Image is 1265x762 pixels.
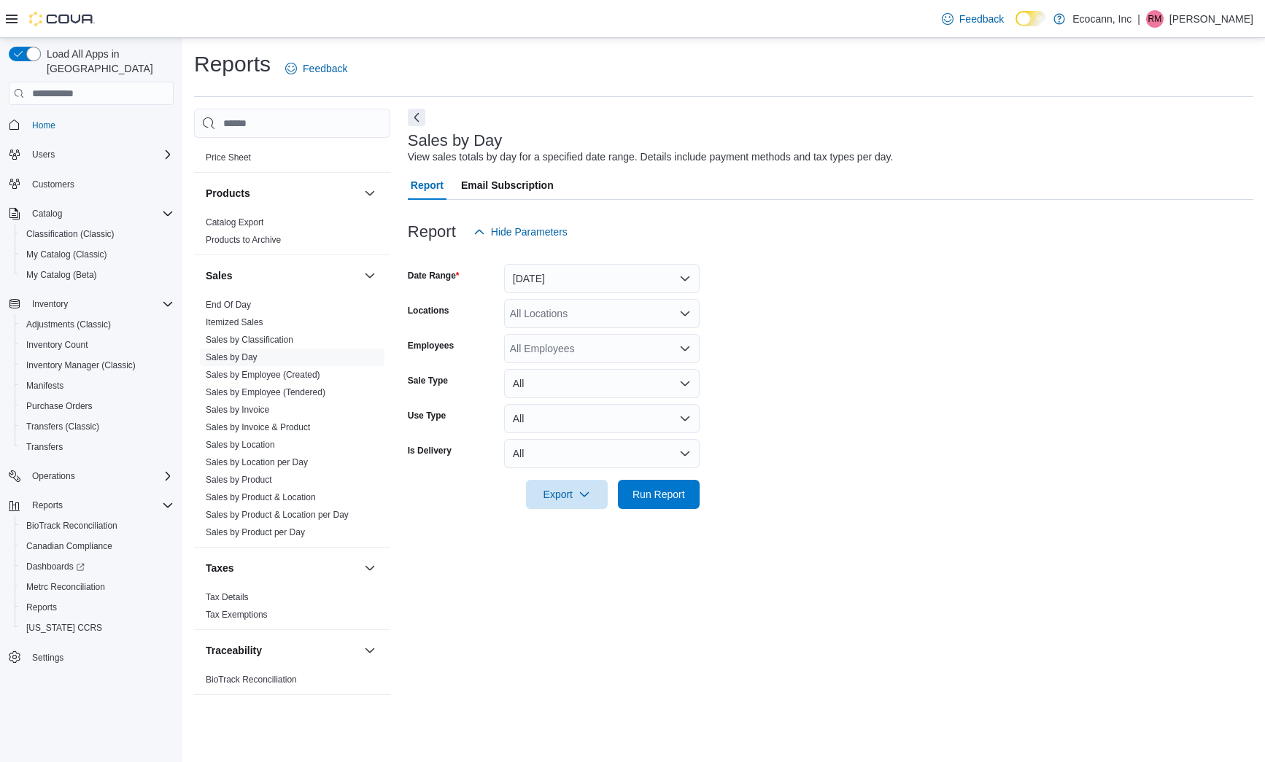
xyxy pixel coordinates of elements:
[32,208,62,219] span: Catalog
[20,438,69,456] a: Transfers
[206,186,250,201] h3: Products
[15,335,179,355] button: Inventory Count
[20,316,117,333] a: Adjustments (Classic)
[194,149,390,172] div: Pricing
[15,437,179,457] button: Transfers
[361,267,379,284] button: Sales
[32,298,68,310] span: Inventory
[206,510,349,520] a: Sales by Product & Location per Day
[1072,10,1131,28] p: Ecocann, Inc
[29,12,95,26] img: Cova
[26,205,174,222] span: Catalog
[206,387,325,397] a: Sales by Employee (Tendered)
[26,467,81,485] button: Operations
[26,520,117,532] span: BioTrack Reconciliation
[20,225,120,243] a: Classification (Classic)
[15,396,179,416] button: Purchase Orders
[206,610,268,620] a: Tax Exemptions
[3,294,179,314] button: Inventory
[679,343,691,354] button: Open list of options
[1148,10,1162,28] span: RM
[15,376,179,396] button: Manifests
[194,296,390,547] div: Sales
[20,266,174,284] span: My Catalog (Beta)
[936,4,1010,34] a: Feedback
[504,369,700,398] button: All
[461,171,554,200] span: Email Subscription
[3,466,179,486] button: Operations
[408,149,894,165] div: View sales totals by day for a specified date range. Details include payment methods and tax type...
[26,648,174,666] span: Settings
[26,269,97,281] span: My Catalog (Beta)
[20,418,174,435] span: Transfers (Classic)
[26,115,174,133] span: Home
[26,359,136,371] span: Inventory Manager (Classic)
[20,316,174,333] span: Adjustments (Classic)
[206,643,262,658] h3: Traceability
[632,487,685,502] span: Run Report
[411,171,444,200] span: Report
[679,308,691,319] button: Open list of options
[20,537,118,555] a: Canadian Compliance
[20,397,98,415] a: Purchase Orders
[408,410,446,421] label: Use Type
[26,176,80,193] a: Customers
[26,561,85,572] span: Dashboards
[3,114,179,135] button: Home
[26,400,93,412] span: Purchase Orders
[408,223,456,241] h3: Report
[32,179,74,190] span: Customers
[194,588,390,629] div: Taxes
[206,335,293,345] a: Sales by Classification
[20,357,174,374] span: Inventory Manager (Classic)
[361,642,379,659] button: Traceability
[526,480,608,509] button: Export
[206,422,310,432] a: Sales by Invoice & Product
[20,336,94,354] a: Inventory Count
[1016,11,1046,26] input: Dark Mode
[206,674,297,685] a: BioTrack Reconciliation
[32,149,55,160] span: Users
[15,556,179,577] a: Dashboards
[20,619,108,637] a: [US_STATE] CCRS
[504,439,700,468] button: All
[26,441,63,453] span: Transfers
[535,480,599,509] span: Export
[20,599,174,616] span: Reports
[15,244,179,265] button: My Catalog (Classic)
[20,558,174,575] span: Dashboards
[26,146,174,163] span: Users
[26,228,115,240] span: Classification (Classic)
[20,578,174,596] span: Metrc Reconciliation
[20,377,69,394] a: Manifests
[20,537,174,555] span: Canadian Compliance
[20,619,174,637] span: Washington CCRS
[3,203,179,224] button: Catalog
[15,516,179,536] button: BioTrack Reconciliation
[206,643,358,658] button: Traceability
[361,559,379,577] button: Taxes
[206,527,305,537] a: Sales by Product per Day
[206,405,269,415] a: Sales by Invoice
[26,339,88,351] span: Inventory Count
[1137,10,1140,28] p: |
[20,438,174,456] span: Transfers
[20,246,174,263] span: My Catalog (Classic)
[15,618,179,638] button: [US_STATE] CCRS
[32,470,75,482] span: Operations
[504,404,700,433] button: All
[26,581,105,593] span: Metrc Reconciliation
[206,268,233,283] h3: Sales
[303,61,347,76] span: Feedback
[408,445,452,456] label: Is Delivery
[206,152,251,163] a: Price Sheet
[206,457,308,467] a: Sales by Location per Day
[20,225,174,243] span: Classification (Classic)
[408,340,454,351] label: Employees
[206,317,263,327] a: Itemized Sales
[194,671,390,694] div: Traceability
[15,416,179,437] button: Transfers (Classic)
[408,132,503,149] h3: Sales by Day
[32,120,55,131] span: Home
